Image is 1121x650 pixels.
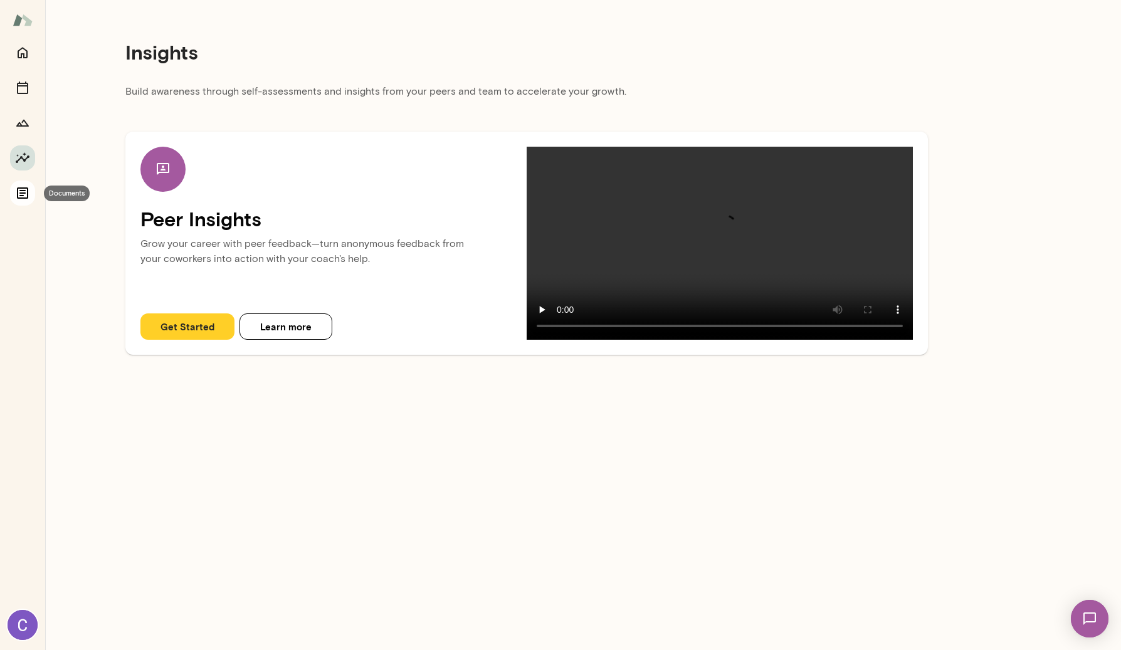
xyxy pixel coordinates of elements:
[140,231,527,279] p: Grow your career with peer feedback—turn anonymous feedback from your coworkers into action with ...
[10,40,35,65] button: Home
[10,181,35,206] button: Documents
[44,186,90,201] div: Documents
[10,145,35,170] button: Insights
[10,110,35,135] button: Growth Plan
[140,313,234,340] button: Get Started
[125,84,928,107] p: Build awareness through self-assessments and insights from your peers and team to accelerate your...
[125,40,198,64] h4: Insights
[140,207,527,231] h4: Peer Insights
[8,610,38,640] img: Charlie Mei
[125,132,928,355] div: Peer InsightsGrow your career with peer feedback—turn anonymous feedback from your coworkers into...
[239,313,332,340] button: Learn more
[10,75,35,100] button: Sessions
[13,8,33,32] img: Mento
